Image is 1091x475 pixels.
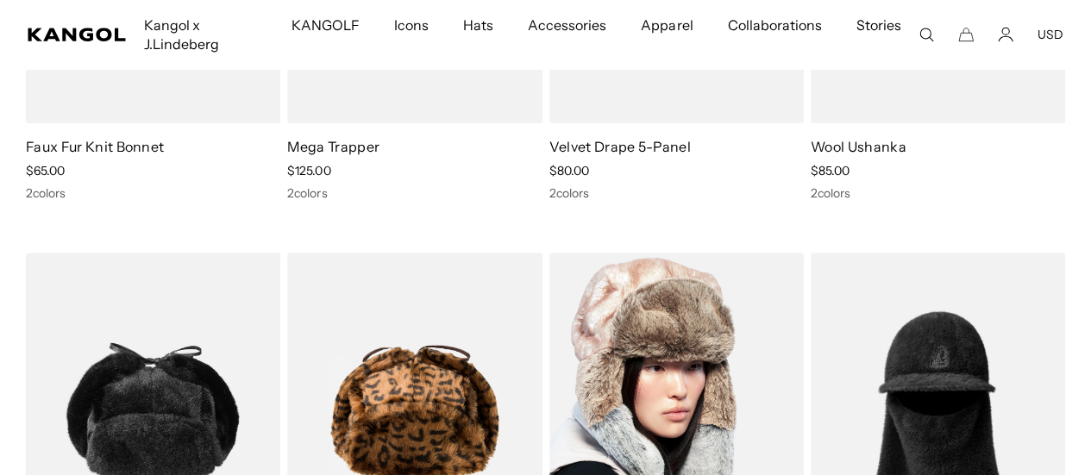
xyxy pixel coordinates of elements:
span: $65.00 [26,163,65,178]
button: USD [1038,27,1063,42]
div: 2 colors [26,185,280,201]
summary: Search here [919,27,934,42]
a: Kangol [28,28,127,41]
div: 2 colors [549,185,804,201]
a: Faux Fur Knit Bonnet [26,138,164,155]
a: Account [998,27,1013,42]
button: Cart [958,27,974,42]
span: $125.00 [287,163,330,178]
a: Velvet Drape 5-Panel [549,138,691,155]
span: $85.00 [811,163,850,178]
a: Wool Ushanka [811,138,906,155]
div: 2 colors [811,185,1065,201]
div: 2 colors [287,185,542,201]
span: $80.00 [549,163,589,178]
a: Mega Trapper [287,138,379,155]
